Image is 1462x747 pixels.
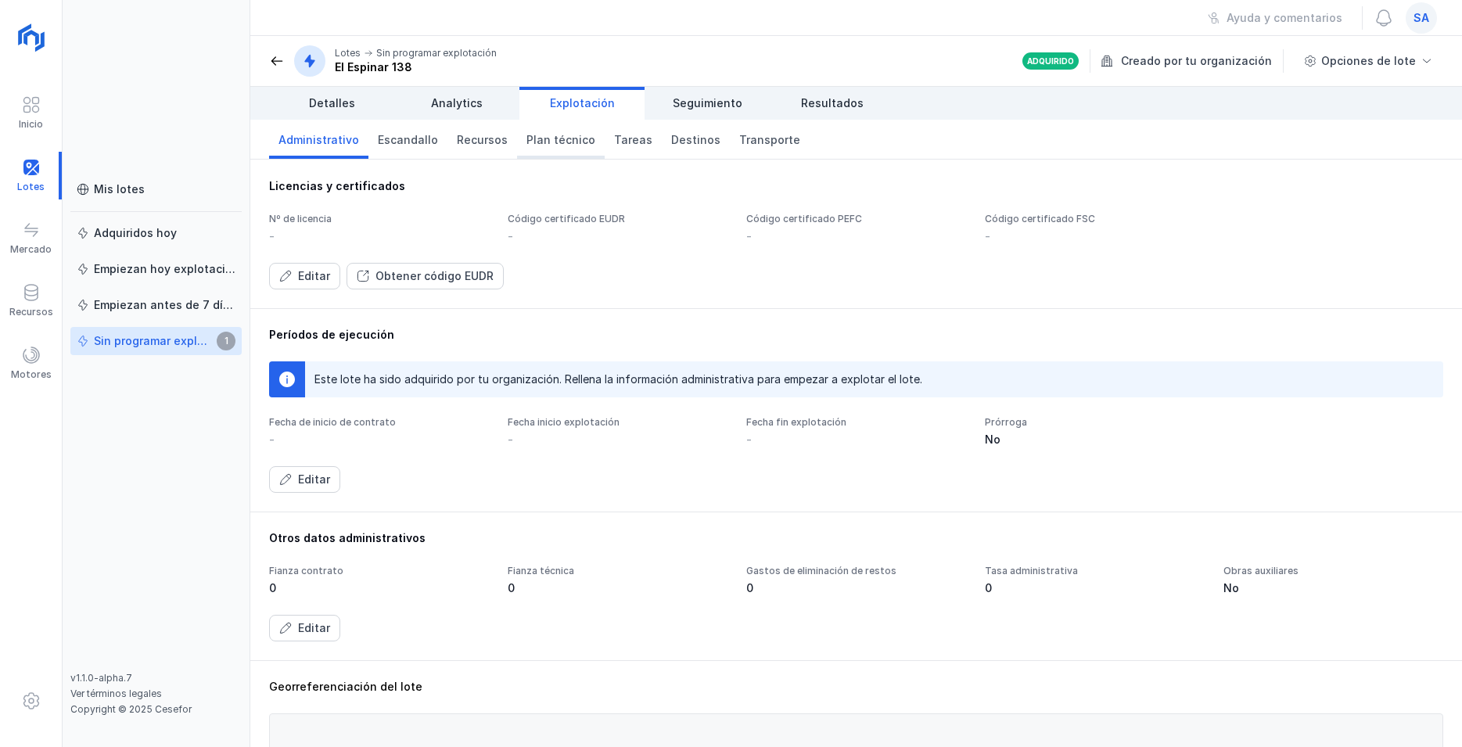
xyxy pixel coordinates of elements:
a: Detalles [269,87,394,120]
a: Analytics [394,87,519,120]
div: - [985,228,990,244]
div: 0 [746,580,966,596]
div: Otros datos administrativos [269,530,1443,546]
a: Tareas [605,120,662,159]
span: sa [1414,10,1429,26]
button: Obtener código EUDR [347,263,504,289]
div: No [985,432,1205,447]
div: Código certificado EUDR [508,213,727,225]
div: - [746,432,752,447]
div: Prórroga [985,416,1205,429]
div: Editar [298,472,330,487]
span: Analytics [431,95,483,111]
div: Fianza técnica [508,565,727,577]
div: Lotes [335,47,361,59]
div: Tasa administrativa [985,565,1205,577]
span: 1 [217,332,235,350]
a: Plan técnico [517,120,605,159]
div: Ayuda y comentarios [1227,10,1342,26]
a: Resultados [770,87,895,120]
div: Inicio [19,118,43,131]
div: Creado por tu organización [1101,49,1286,73]
div: Sin programar explotación [376,47,497,59]
button: Editar [269,263,340,289]
span: Seguimiento [673,95,742,111]
div: Licencias y certificados [269,178,1443,194]
div: - [269,228,275,244]
button: Ayuda y comentarios [1198,5,1352,31]
a: Ver términos legales [70,688,162,699]
span: Explotación [550,95,615,111]
a: Transporte [730,120,810,159]
a: Empiezan hoy explotación [70,255,242,283]
span: Detalles [309,95,355,111]
div: - [746,228,752,244]
div: Gastos de eliminación de restos [746,565,966,577]
div: Adquiridos hoy [94,225,177,241]
div: Fecha fin explotación [746,416,966,429]
div: Fecha inicio explotación [508,416,727,429]
div: v1.1.0-alpha.7 [70,672,242,684]
img: logoRight.svg [12,18,51,57]
div: Mis lotes [94,181,145,197]
div: Código certificado FSC [985,213,1205,225]
div: Empiezan hoy explotación [94,261,235,277]
div: - [269,432,275,447]
div: Código certificado PEFC [746,213,966,225]
span: Resultados [801,95,864,111]
a: Adquiridos hoy [70,219,242,247]
a: Escandallo [368,120,447,159]
button: Editar [269,615,340,641]
div: Adquirido [1027,56,1074,66]
div: Editar [298,620,330,636]
span: Transporte [739,132,800,148]
span: Plan técnico [526,132,595,148]
a: Empiezan antes de 7 días [70,291,242,319]
a: Explotación [519,87,645,120]
div: Opciones de lote [1321,53,1416,69]
div: Obtener código EUDR [375,268,494,284]
span: Destinos [671,132,720,148]
div: Períodos de ejecución [269,327,1443,343]
div: Este lote ha sido adquirido por tu organización. Rellena la información administrativa para empez... [314,372,922,387]
div: - [508,432,513,447]
div: 0 [269,580,489,596]
a: Seguimiento [645,87,770,120]
a: Destinos [662,120,730,159]
div: Copyright © 2025 Cesefor [70,703,242,716]
div: Fecha de inicio de contrato [269,416,489,429]
a: Recursos [447,120,517,159]
a: Mis lotes [70,175,242,203]
div: Nº de licencia [269,213,489,225]
div: Empiezan antes de 7 días [94,297,235,313]
span: Recursos [457,132,508,148]
div: El Espinar 138 [335,59,497,75]
div: Sin programar explotación [94,333,212,349]
div: Georreferenciación del lote [269,679,1443,695]
a: Administrativo [269,120,368,159]
div: Motores [11,368,52,381]
div: Obras auxiliares [1223,565,1443,577]
div: 0 [508,580,727,596]
span: Escandallo [378,132,438,148]
a: Sin programar explotación1 [70,327,242,355]
div: Recursos [9,306,53,318]
div: - [508,228,513,244]
div: No [1223,580,1443,596]
div: Editar [298,268,330,284]
div: 0 [985,580,1205,596]
button: Editar [269,466,340,493]
span: Tareas [614,132,652,148]
div: Mercado [10,243,52,256]
span: Administrativo [278,132,359,148]
div: Fianza contrato [269,565,489,577]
